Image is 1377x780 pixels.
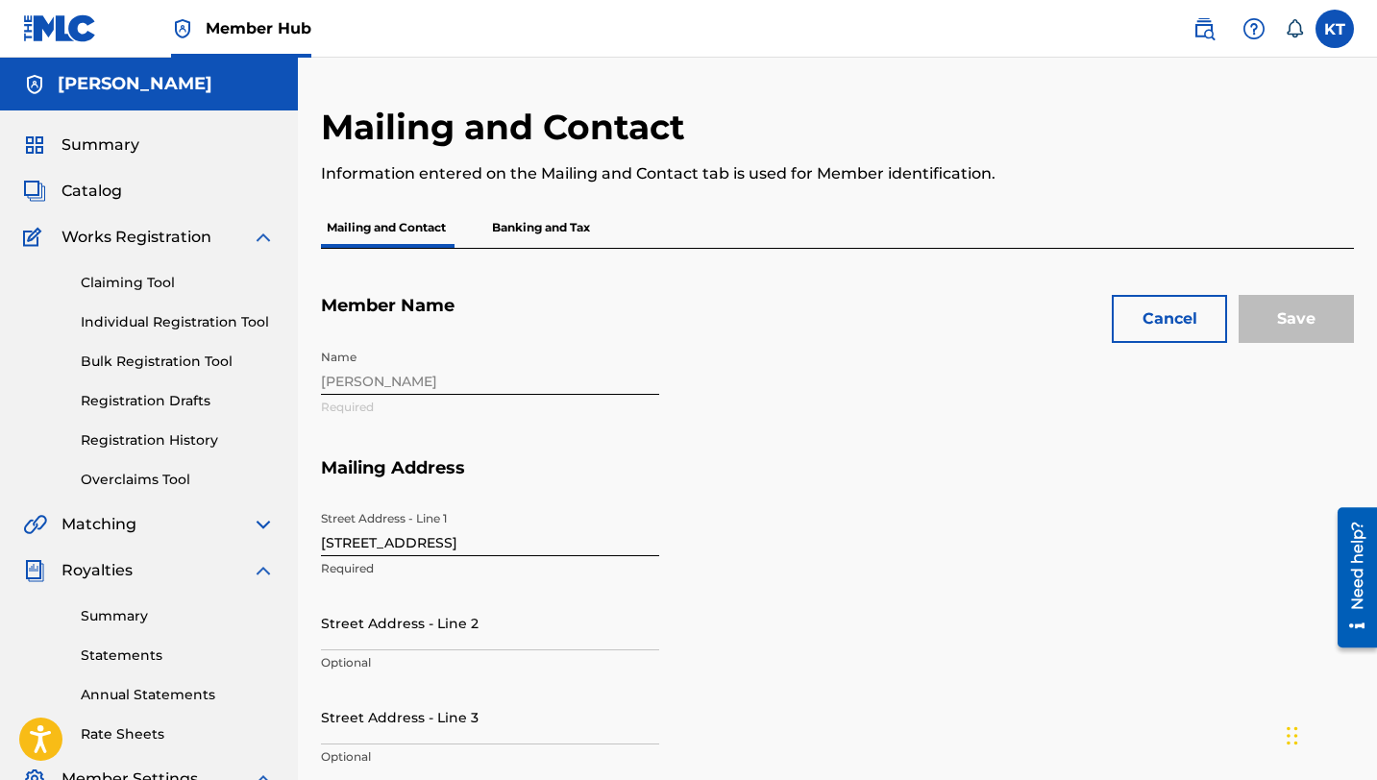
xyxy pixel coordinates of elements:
a: Registration History [81,430,275,451]
h5: Member Name [321,295,1354,340]
img: Summary [23,134,46,157]
a: Claiming Tool [81,273,275,293]
img: search [1193,17,1216,40]
h2: Mailing and Contact [321,106,695,149]
iframe: Resource Center [1323,500,1377,654]
img: help [1242,17,1266,40]
img: MLC Logo [23,14,97,42]
span: Catalog [61,180,122,203]
img: Works Registration [23,226,48,249]
a: Annual Statements [81,685,275,705]
a: Public Search [1185,10,1223,48]
a: SummarySummary [23,134,139,157]
p: Optional [321,748,659,766]
p: Optional [321,654,659,671]
img: expand [252,513,275,536]
h5: Mailing Address [321,457,1354,502]
div: Notifications [1285,19,1304,38]
img: expand [252,226,275,249]
a: Statements [81,646,275,666]
a: Individual Registration Tool [81,312,275,332]
img: expand [252,559,275,582]
a: Rate Sheets [81,724,275,744]
a: Summary [81,606,275,626]
iframe: Chat Widget [1281,688,1377,780]
p: Banking and Tax [486,207,596,248]
p: Required [321,560,659,577]
img: Royalties [23,559,46,582]
div: Drag [1287,707,1298,765]
p: Information entered on the Mailing and Contact tab is used for Member identification. [321,162,1117,185]
img: Accounts [23,73,46,96]
span: Works Registration [61,226,211,249]
button: Cancel [1112,295,1227,343]
div: Help [1235,10,1273,48]
span: Royalties [61,559,133,582]
a: Registration Drafts [81,391,275,411]
p: Mailing and Contact [321,207,452,248]
a: Overclaims Tool [81,470,275,490]
img: Matching [23,513,47,536]
span: Member Hub [206,17,311,39]
img: Catalog [23,180,46,203]
div: User Menu [1316,10,1354,48]
a: Bulk Registration Tool [81,352,275,372]
h5: Keith Turner [58,73,212,95]
span: Summary [61,134,139,157]
a: CatalogCatalog [23,180,122,203]
span: Matching [61,513,136,536]
img: Top Rightsholder [171,17,194,40]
